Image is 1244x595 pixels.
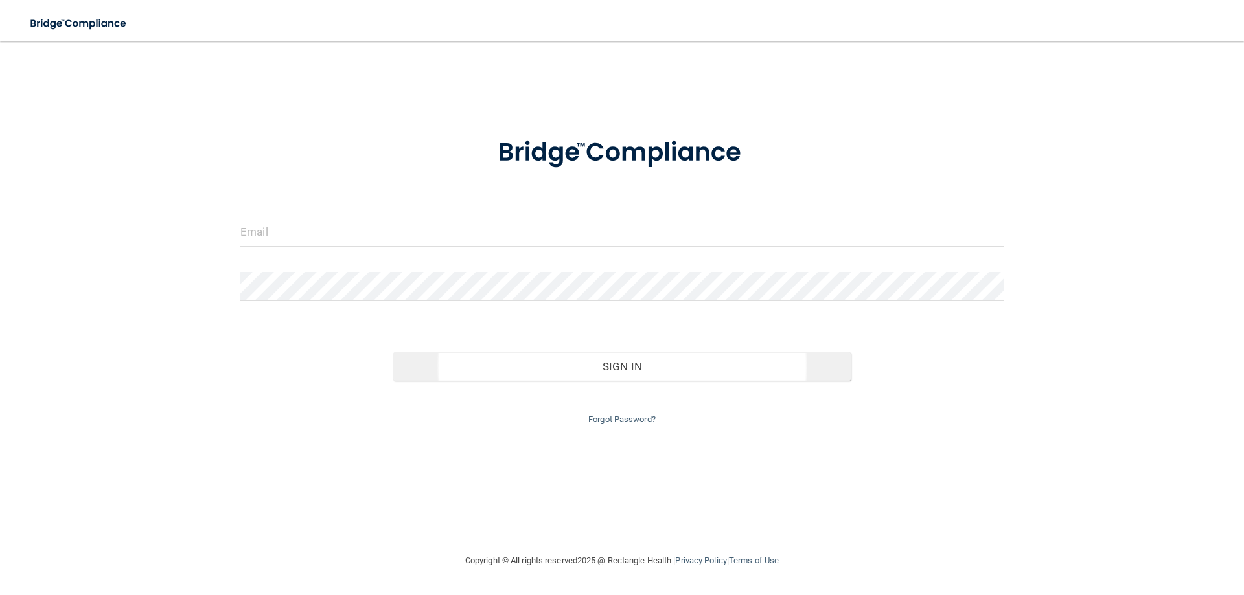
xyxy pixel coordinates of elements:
[675,556,726,565] a: Privacy Policy
[393,352,851,381] button: Sign In
[471,119,773,186] img: bridge_compliance_login_screen.278c3ca4.svg
[729,556,779,565] a: Terms of Use
[386,540,858,581] div: Copyright © All rights reserved 2025 @ Rectangle Health | |
[240,218,1004,247] input: Email
[588,414,656,424] a: Forgot Password?
[1020,503,1228,555] iframe: Drift Widget Chat Controller
[19,10,139,37] img: bridge_compliance_login_screen.278c3ca4.svg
